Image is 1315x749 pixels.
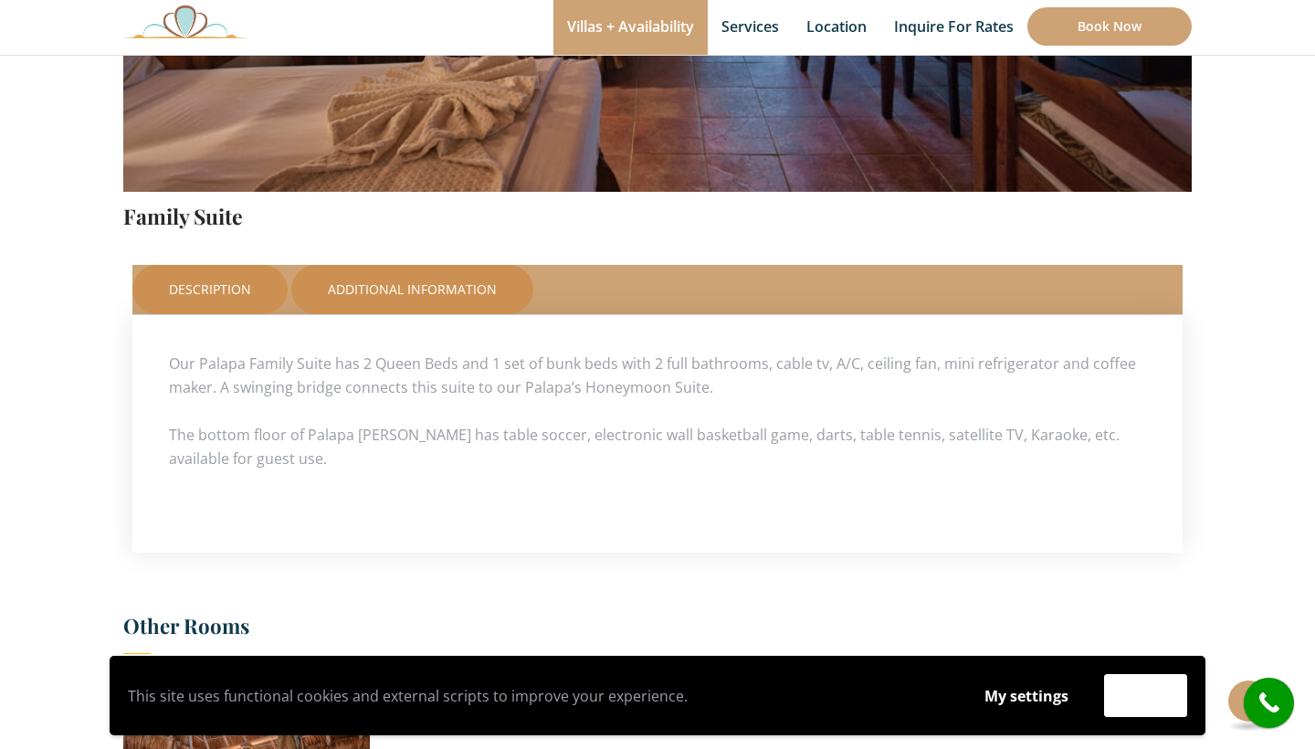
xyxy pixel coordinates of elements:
[1248,682,1289,723] i: call
[128,682,949,710] p: This site uses functional cookies and external scripts to improve your experience.
[123,607,1192,654] h3: Other Rooms
[123,5,247,38] img: Awesome Logo
[132,265,288,314] a: Description
[291,265,533,314] a: Additional Information
[169,352,1146,399] p: Our Palapa Family Suite has 2 Queen Beds and 1 set of bunk beds with 2 full bathrooms, cable tv, ...
[123,202,243,230] a: Family Suite
[967,675,1086,717] button: My settings
[1027,7,1192,46] a: Book Now
[1244,678,1294,728] a: call
[1104,674,1187,717] button: Accept
[169,423,1146,470] p: The bottom floor of Palapa [PERSON_NAME] has table soccer, electronic wall basketball game, darts...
